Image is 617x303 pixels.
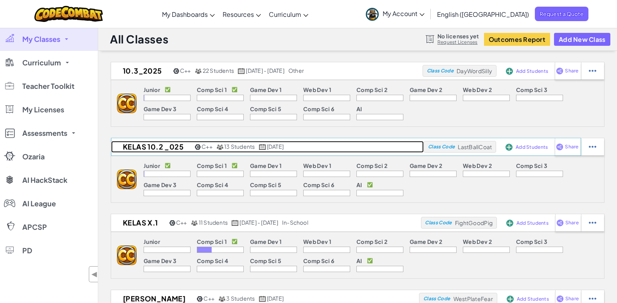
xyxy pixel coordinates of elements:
[267,143,284,150] span: [DATE]
[516,162,547,169] p: Comp Sci 3
[144,106,176,112] p: Game Dev 3
[158,4,219,25] a: My Dashboards
[516,69,548,74] span: Add Students
[423,296,450,301] span: Class Code
[91,269,98,280] span: ◀
[259,296,266,302] img: calendar.svg
[425,220,452,225] span: Class Code
[433,4,533,25] a: English ([GEOGRAPHIC_DATA])
[117,245,137,265] img: logo
[556,143,563,150] img: IconShare_Purple.svg
[516,238,547,245] p: Comp Sci 3
[165,162,171,169] p: ✅
[455,219,493,226] span: FightGoodPig
[288,67,304,74] div: other
[162,10,208,18] span: My Dashboards
[218,296,225,302] img: MultipleUsers.png
[303,238,331,245] p: Web Dev 1
[265,4,312,25] a: Curriculum
[110,32,168,47] h1: All Classes
[437,39,479,45] a: Request Licenses
[22,83,74,90] span: Teacher Toolkit
[484,33,550,46] button: Outcomes Report
[232,220,239,226] img: calendar.svg
[410,162,442,169] p: Game Dev 2
[197,296,203,302] img: cpp.png
[556,219,564,226] img: IconShare_Purple.svg
[383,9,425,18] span: My Account
[144,258,176,264] p: Game Dev 3
[144,238,160,245] p: Junior
[556,295,564,302] img: IconShare_Purple.svg
[246,67,284,74] span: [DATE] - [DATE]
[556,67,563,74] img: IconShare_Purple.svg
[199,219,228,226] span: 11 Students
[589,143,596,150] img: IconStudentEllipsis.svg
[453,295,493,302] span: WestPlateFear
[117,170,137,189] img: logo
[111,217,167,229] h2: Kelas X.1
[589,295,596,302] img: IconStudentEllipsis.svg
[517,297,549,301] span: Add Students
[144,87,160,93] p: Junior
[169,220,175,226] img: cpp.png
[239,219,278,226] span: [DATE] - [DATE]
[565,296,579,301] span: Share
[282,219,308,226] div: in-school
[22,177,67,184] span: AI HackStack
[165,87,171,93] p: ✅
[22,153,45,160] span: Ozaria
[197,258,228,264] p: Comp Sci 4
[219,4,265,25] a: Resources
[111,65,171,77] h2: 10.3_2025
[117,94,137,113] img: logo
[22,36,60,43] span: My Classes
[176,219,187,226] span: C++
[356,182,362,188] p: AI
[259,144,266,150] img: calendar.svg
[356,87,387,93] p: Comp Sci 2
[428,144,455,149] span: Class Code
[565,220,579,225] span: Share
[463,238,492,245] p: Web Dev 2
[173,68,179,74] img: cpp.png
[303,87,331,93] p: Web Dev 1
[554,33,610,46] button: Add New Class
[505,144,513,151] img: IconAddStudents.svg
[111,141,193,153] h2: Kelas 10.2 _025
[197,162,227,169] p: Comp Sci 1
[303,182,334,188] p: Comp Sci 6
[250,106,281,112] p: Comp Sci 5
[303,258,334,264] p: Comp Sci 6
[565,144,578,149] span: Share
[250,162,282,169] p: Game Dev 1
[458,143,492,150] span: LastBallCoat
[232,162,237,169] p: ✅
[356,162,387,169] p: Comp Sci 2
[144,182,176,188] p: Game Dev 3
[250,87,282,93] p: Game Dev 1
[224,143,255,150] span: 13 Students
[507,296,514,303] img: IconAddStudents.svg
[195,68,202,74] img: MultipleUsers.png
[356,258,362,264] p: AI
[437,33,479,39] span: No licenses yet
[197,106,228,112] p: Comp Sci 4
[232,87,237,93] p: ✅
[22,200,56,207] span: AI League
[201,143,212,150] span: C++
[144,162,160,169] p: Junior
[111,65,423,77] a: 10.3_2025 C++ 22 Students [DATE] - [DATE] other
[180,67,191,74] span: C++
[410,87,442,93] p: Game Dev 2
[22,106,64,113] span: My Licenses
[516,221,549,225] span: Add Students
[203,295,214,302] span: C++
[223,10,254,18] span: Resources
[216,144,223,150] img: MultipleUsers.png
[111,217,421,229] a: Kelas X.1 C++ 11 Students [DATE] - [DATE] in-school
[589,219,596,226] img: IconStudentEllipsis.svg
[197,238,227,245] p: Comp Sci 1
[250,238,282,245] p: Game Dev 1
